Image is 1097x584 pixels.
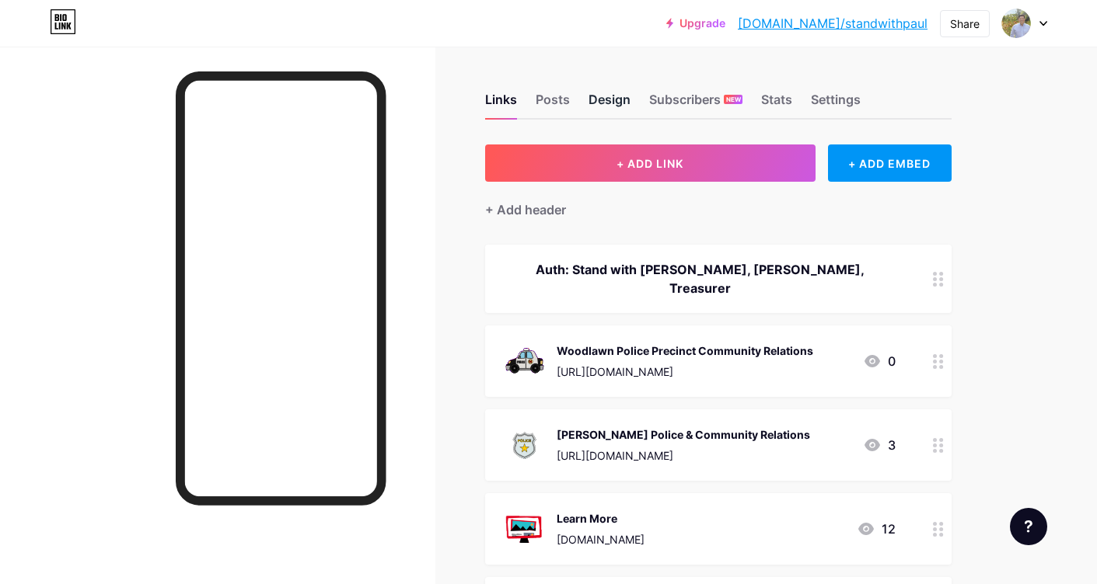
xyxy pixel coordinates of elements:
[485,200,566,219] div: + Add header
[485,144,816,182] button: + ADD LINK
[1001,9,1031,38] img: standwithpaul
[557,342,813,359] div: Woodlawn Police Precinct Community Relations
[863,436,896,454] div: 3
[649,90,742,118] div: Subscribers
[950,16,980,32] div: Share
[536,90,570,118] div: Posts
[857,520,896,538] div: 12
[557,447,810,464] div: [URL][DOMAIN_NAME]
[557,510,645,527] div: Learn More
[726,95,741,104] span: NEW
[504,509,544,549] img: Learn More
[557,363,813,380] div: [URL][DOMAIN_NAME]
[811,90,861,118] div: Settings
[828,144,952,182] div: + ADD EMBED
[485,90,517,118] div: Links
[738,14,928,33] a: [DOMAIN_NAME]/standwithpaul
[863,352,896,370] div: 0
[504,341,544,381] img: Woodlawn Police Precinct Community Relations
[617,157,683,170] span: + ADD LINK
[504,425,544,465] img: Wilkins Police & Community Relations
[589,90,631,118] div: Design
[666,17,725,30] a: Upgrade
[761,90,792,118] div: Stats
[557,426,810,443] div: [PERSON_NAME] Police & Community Relations
[504,260,896,297] div: Auth: Stand with [PERSON_NAME], [PERSON_NAME], Treasurer
[557,531,645,547] div: [DOMAIN_NAME]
